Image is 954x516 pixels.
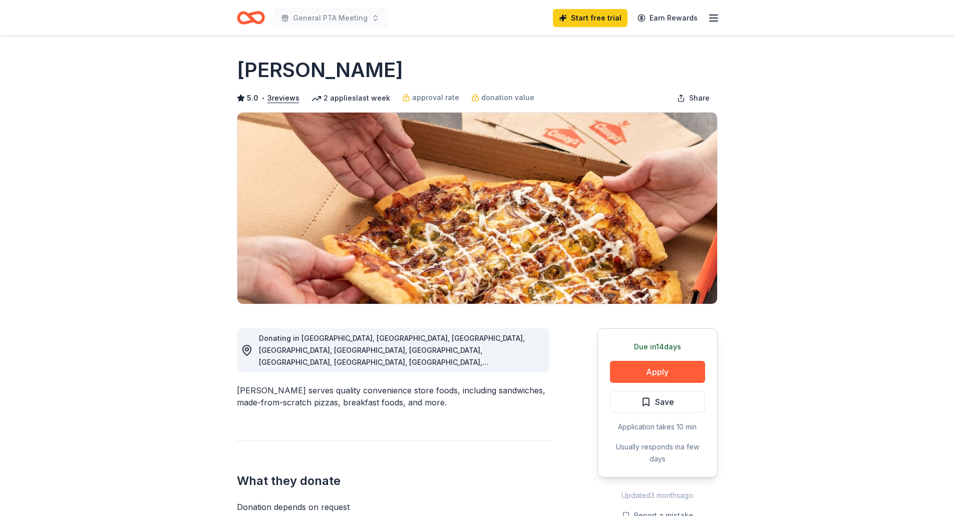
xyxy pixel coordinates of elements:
button: Apply [610,361,705,383]
button: General PTA Meeting [273,8,388,28]
span: Save [655,395,674,408]
span: approval rate [412,92,459,104]
div: [PERSON_NAME] serves quality convenience store foods, including sandwiches, made-from-scratch piz... [237,384,549,408]
button: 3reviews [267,92,299,104]
div: Due in 14 days [610,341,705,353]
div: Application takes 10 min [610,421,705,433]
a: Earn Rewards [631,9,704,27]
div: Donation depends on request [237,501,549,513]
h2: What they donate [237,473,549,489]
div: 2 applies last week [311,92,390,104]
span: General PTA Meeting [293,12,368,24]
button: Save [610,391,705,413]
span: 5.0 [247,92,258,104]
h1: [PERSON_NAME] [237,56,403,84]
a: Start free trial [553,9,627,27]
span: Share [689,92,710,104]
span: • [261,94,264,102]
div: Updated 3 months ago [597,489,718,501]
a: donation value [471,92,534,104]
button: Share [669,88,718,108]
a: approval rate [402,92,459,104]
span: Donating in [GEOGRAPHIC_DATA], [GEOGRAPHIC_DATA], [GEOGRAPHIC_DATA], [GEOGRAPHIC_DATA], [GEOGRAPH... [259,334,525,402]
img: Image for Casey's [237,113,717,304]
span: donation value [481,92,534,104]
div: Usually responds in a few days [610,441,705,465]
a: Home [237,6,265,30]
